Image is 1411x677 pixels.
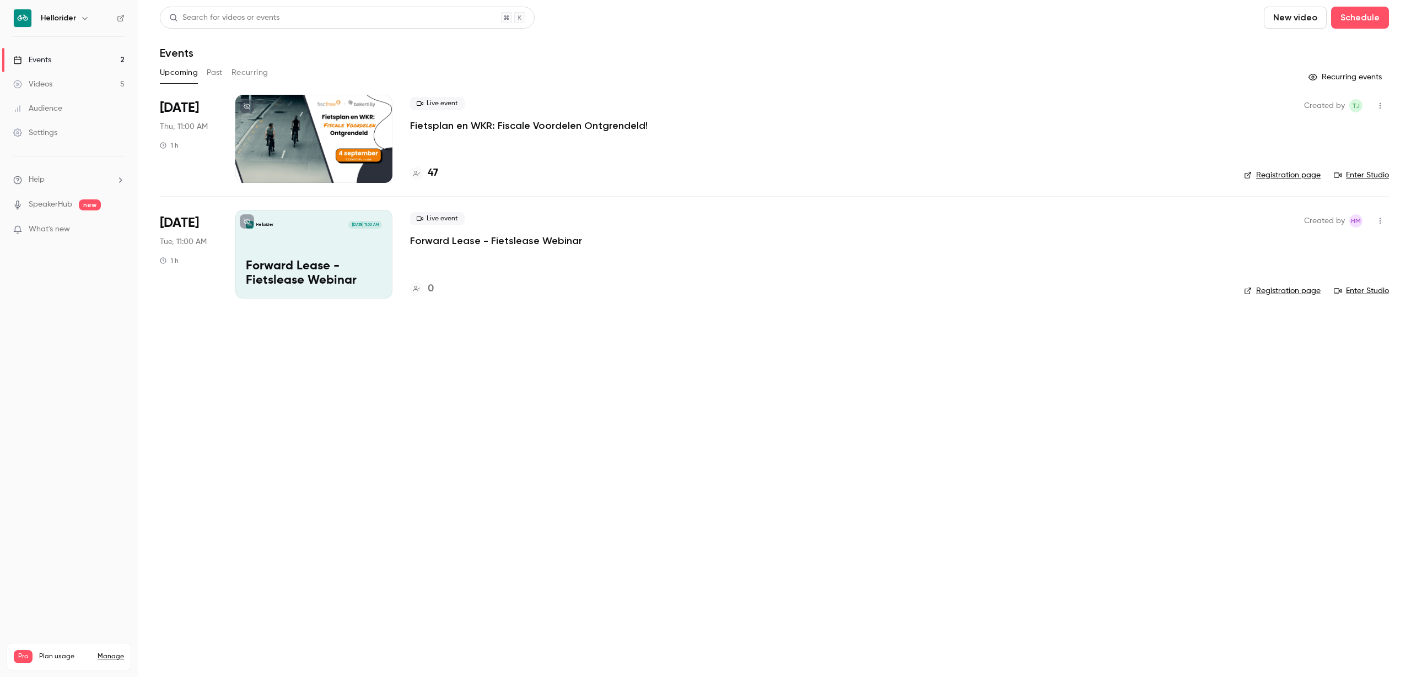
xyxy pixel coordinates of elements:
span: new [79,199,101,210]
a: Manage [98,652,124,661]
span: Pro [14,650,33,663]
button: Past [207,64,223,82]
button: New video [1264,7,1327,29]
a: Enter Studio [1334,170,1389,181]
div: Sep 4 Thu, 11:00 AM (Europe/Amsterdam) [160,95,218,183]
span: Created by [1304,99,1345,112]
span: Created by [1304,214,1345,228]
a: SpeakerHub [29,199,72,210]
span: [DATE] [160,99,199,117]
div: Videos [13,79,52,90]
span: Live event [410,97,465,110]
div: 1 h [160,256,179,265]
div: Settings [13,127,57,138]
a: Registration page [1244,285,1321,296]
span: [DATE] [160,214,199,232]
div: Sep 30 Tue, 11:00 AM (Europe/Amsterdam) [160,210,218,298]
button: Schedule [1331,7,1389,29]
a: Forward Lease - Fietslease Webinar [410,234,582,247]
h4: 47 [428,166,438,181]
span: TJ [1352,99,1360,112]
a: 47 [410,166,438,181]
span: Live event [410,212,465,225]
h1: Events [160,46,193,59]
div: 1 h [160,141,179,150]
a: Fietsplan en WKR: Fiscale Voordelen Ontgrendeld! [410,119,648,132]
h6: Hellorider [41,13,76,24]
span: Heleen Mostert [1349,214,1362,228]
h4: 0 [428,281,434,296]
li: help-dropdown-opener [13,174,125,186]
span: Toon Jongerius [1349,99,1362,112]
button: Recurring events [1304,68,1389,86]
span: What's new [29,224,70,235]
button: Upcoming [160,64,198,82]
span: Thu, 11:00 AM [160,121,208,132]
span: Plan usage [39,652,91,661]
span: Tue, 11:00 AM [160,236,207,247]
a: Forward Lease - Fietslease WebinarHellorider[DATE] 11:00 AMForward Lease - Fietslease Webinar [235,210,392,298]
a: Enter Studio [1334,285,1389,296]
span: [DATE] 11:00 AM [348,221,381,229]
a: 0 [410,281,434,296]
div: Audience [13,103,62,114]
div: Events [13,55,51,66]
span: HM [1351,214,1361,228]
a: Registration page [1244,170,1321,181]
button: Recurring [231,64,268,82]
span: Help [29,174,45,186]
p: Hellorider [256,222,273,228]
img: Hellorider [14,9,31,27]
div: Search for videos or events [169,12,279,24]
p: Forward Lease - Fietslease Webinar [246,259,382,288]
